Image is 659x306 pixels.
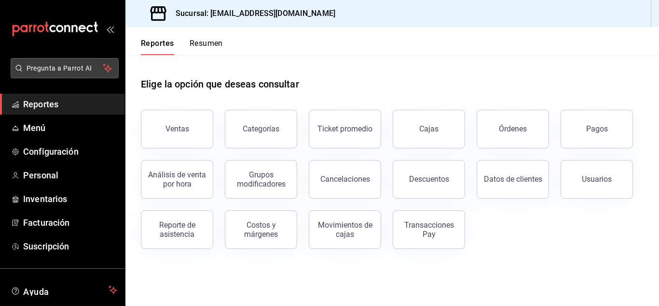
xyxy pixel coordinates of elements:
[106,25,114,33] button: open_drawer_menu
[23,145,117,158] span: Configuración
[141,39,223,55] div: navigation tabs
[23,284,105,296] span: Ayuda
[23,216,117,229] span: Facturación
[190,39,223,55] button: Resumen
[23,240,117,253] span: Suscripción
[393,210,465,249] button: Transacciones Pay
[225,110,297,148] button: Categorías
[320,175,370,184] div: Cancelaciones
[309,110,381,148] button: Ticket promedio
[225,210,297,249] button: Costos y márgenes
[141,160,213,199] button: Análisis de venta por hora
[7,70,119,80] a: Pregunta a Parrot AI
[586,124,608,133] div: Pagos
[147,170,207,189] div: Análisis de venta por hora
[582,175,612,184] div: Usuarios
[231,220,291,239] div: Costos y márgenes
[561,110,633,148] button: Pagos
[141,77,299,91] h1: Elige la opción que deseas consultar
[393,160,465,199] button: Descuentos
[141,110,213,148] button: Ventas
[309,160,381,199] button: Cancelaciones
[23,192,117,205] span: Inventarios
[419,124,439,133] div: Cajas
[477,160,549,199] button: Datos de clientes
[11,58,119,78] button: Pregunta a Parrot AI
[409,175,449,184] div: Descuentos
[225,160,297,199] button: Grupos modificadores
[23,98,117,111] span: Reportes
[561,160,633,199] button: Usuarios
[477,110,549,148] button: Órdenes
[315,220,375,239] div: Movimientos de cajas
[168,8,335,19] h3: Sucursal: [EMAIL_ADDRESS][DOMAIN_NAME]
[243,124,279,133] div: Categorías
[141,39,174,55] button: Reportes
[23,169,117,182] span: Personal
[499,124,527,133] div: Órdenes
[231,170,291,189] div: Grupos modificadores
[147,220,207,239] div: Reporte de asistencia
[165,124,189,133] div: Ventas
[27,63,103,73] span: Pregunta a Parrot AI
[23,121,117,134] span: Menú
[317,124,372,133] div: Ticket promedio
[393,110,465,148] button: Cajas
[484,175,542,184] div: Datos de clientes
[399,220,459,239] div: Transacciones Pay
[309,210,381,249] button: Movimientos de cajas
[141,210,213,249] button: Reporte de asistencia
